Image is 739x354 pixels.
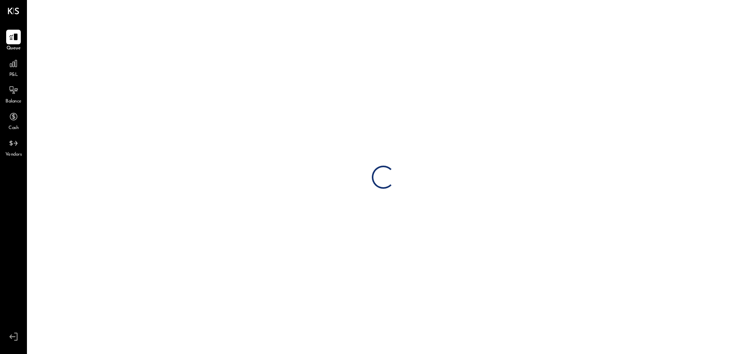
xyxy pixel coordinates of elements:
span: Queue [7,45,21,52]
a: Cash [0,109,27,132]
a: Vendors [0,136,27,158]
a: Queue [0,30,27,52]
span: Cash [8,125,18,132]
span: P&L [9,72,18,79]
a: P&L [0,56,27,79]
span: Vendors [5,151,22,158]
a: Balance [0,83,27,105]
span: Balance [5,98,22,105]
